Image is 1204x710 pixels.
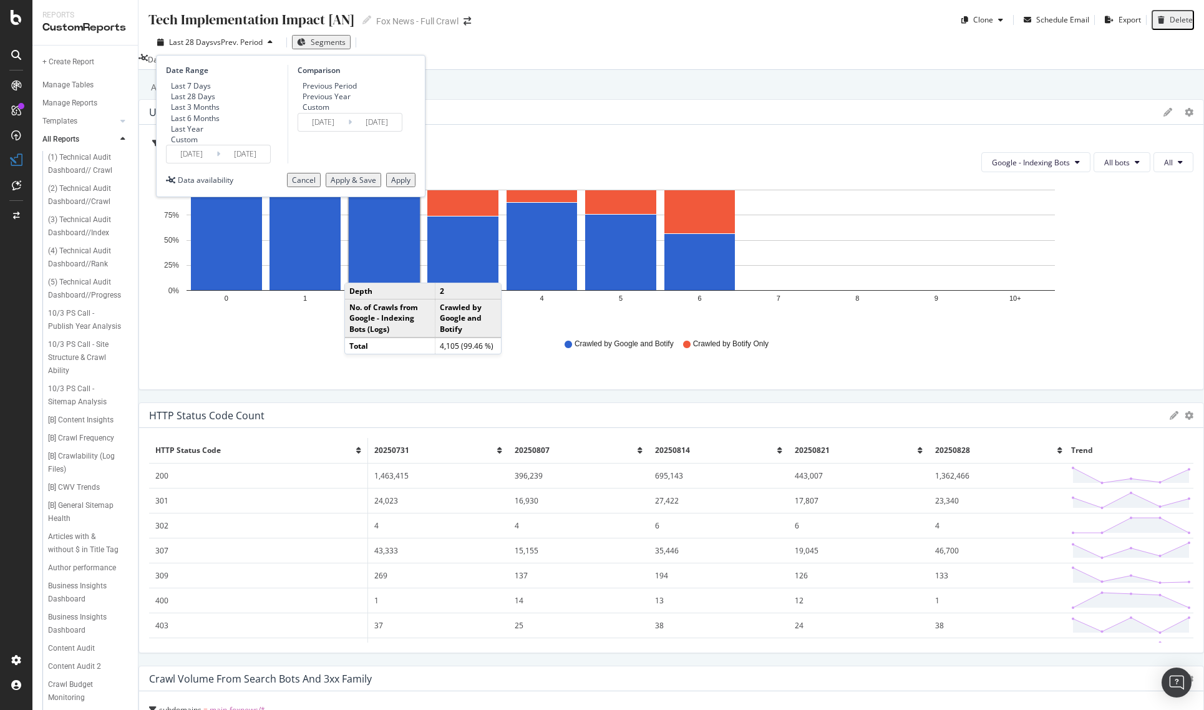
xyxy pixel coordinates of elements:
[48,245,129,271] a: (4) Technical Audit Dashboard//Rank
[48,678,119,704] div: Crawl Budget Monitoring
[311,37,346,47] span: Segments
[789,538,928,563] td: 19,045
[368,588,509,613] td: 1
[42,97,129,110] a: Manage Reports
[368,513,509,538] td: 4
[48,276,122,302] div: (5) Technical Audit Dashboard//Progress
[795,445,830,455] span: 20250821
[789,563,928,588] td: 126
[48,307,122,333] div: 10/3 PS Call - Publish Year Analysis
[929,538,1069,563] td: 46,700
[508,538,648,563] td: 15,155
[171,91,215,102] div: Last 28 Days
[149,106,342,119] div: URLs Crawled by Search Engine by depth
[48,414,129,427] a: [B] Content Insights
[929,638,1069,663] td: 1,492
[929,613,1069,638] td: 38
[48,660,129,673] a: Content Audit 2
[298,80,357,91] div: Previous Period
[789,463,928,488] td: 443,007
[1071,445,1093,455] span: Trend
[981,152,1090,172] button: Google - Indexing Bots
[508,463,648,488] td: 396,239
[166,102,220,112] div: Last 3 Months
[376,15,459,27] div: Fox News - Full Crawl
[298,65,406,75] div: Comparison
[303,102,329,112] div: Custom
[48,499,129,525] a: [B] General Sitemap Health
[789,588,928,613] td: 12
[48,530,129,557] a: Articles with & without $ in Title Tag
[789,638,928,663] td: 1,576
[220,145,270,163] input: End Date
[1094,152,1150,172] button: All bots
[42,21,128,35] div: CustomReports
[149,673,372,685] div: Crawl Volume from Search bots and 3xx family
[655,445,690,455] span: 20250814
[155,445,221,455] span: HTTP Status Code
[171,134,198,145] div: Custom
[1104,157,1130,168] span: All bots
[368,488,509,513] td: 24,023
[48,382,120,409] div: 10/3 PS Call - Sitemap Analysis
[48,611,129,637] a: Business Insights Dashboard
[148,54,249,69] div: Data crossed with the Crawls
[166,91,220,102] div: Last 28 Days
[171,113,220,124] div: Last 6 Months
[42,10,128,21] div: Reports
[48,182,129,208] a: (2) Technical Audit Dashboard//Crawl
[149,463,368,488] td: 200
[48,338,129,377] a: 10/3 PS Call - Site Structure & Crawl Ability
[1185,108,1193,117] div: gear
[929,588,1069,613] td: 1
[435,338,501,354] td: 4,105 (99.46 %)
[148,36,281,48] button: Last 28 DaysvsPrev. Period
[42,56,94,69] div: + Create Report
[935,445,970,455] span: 20250828
[164,211,179,220] text: 75%
[48,611,120,637] div: Business Insights Dashboard
[374,445,409,455] span: 20250731
[303,80,357,91] div: Previous Period
[148,10,355,29] div: Tech Implementation Impact [AN]
[149,513,368,538] td: 302
[464,17,471,26] div: arrow-right-arrow-left
[48,562,129,575] a: Author performance
[48,213,129,240] a: (3) Technical Audit Dashboard//Index
[345,283,435,299] td: Depth
[508,563,648,588] td: 137
[575,339,674,349] span: Crawled by Google and Botify
[164,236,179,245] text: 50%
[138,99,1204,390] div: URLs Crawled by Search Engine by depthgeargearsubdomains = main-foxnews/*Google - Indexing BotsAl...
[649,613,789,638] td: 38
[298,91,357,102] div: Previous Year
[303,294,307,302] text: 1
[48,678,129,704] a: Crawl Budget Monitoring
[42,115,77,128] div: Templates
[693,339,769,349] span: Crawled by Botify Only
[368,563,509,588] td: 269
[42,79,94,92] div: Manage Tables
[1119,14,1141,25] div: Export
[48,338,123,377] div: 10/3 PS Call - Site Structure & Crawl Ability
[48,245,122,271] div: (4) Technical Audit Dashboard//Rank
[48,414,114,427] div: [B] Content Insights
[42,97,97,110] div: Manage Reports
[213,37,263,47] span: vs Prev. Period
[169,37,213,47] span: Last 28 Days
[149,409,265,422] div: HTTP Status Code Count
[48,580,129,606] a: Business Insights Dashboard
[48,151,129,177] a: (1) Technical Audit Dashboard// Crawl
[166,124,220,134] div: Last Year
[149,588,368,613] td: 400
[48,382,129,409] a: 10/3 PS Call - Sitemap Analysis
[138,402,1204,653] div: HTTP Status Code CountgearHTTP Status Code2025073120250807202508142025082120250828Trend2001,463,4...
[1162,668,1192,698] div: Open Intercom Messenger
[171,80,211,91] div: Last 7 Days
[929,563,1069,588] td: 133
[929,488,1069,513] td: 23,340
[1185,411,1193,420] div: gear
[48,562,116,575] div: Author performance
[1153,152,1193,172] button: All
[48,307,129,333] a: 10/3 PS Call - Publish Year Analysis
